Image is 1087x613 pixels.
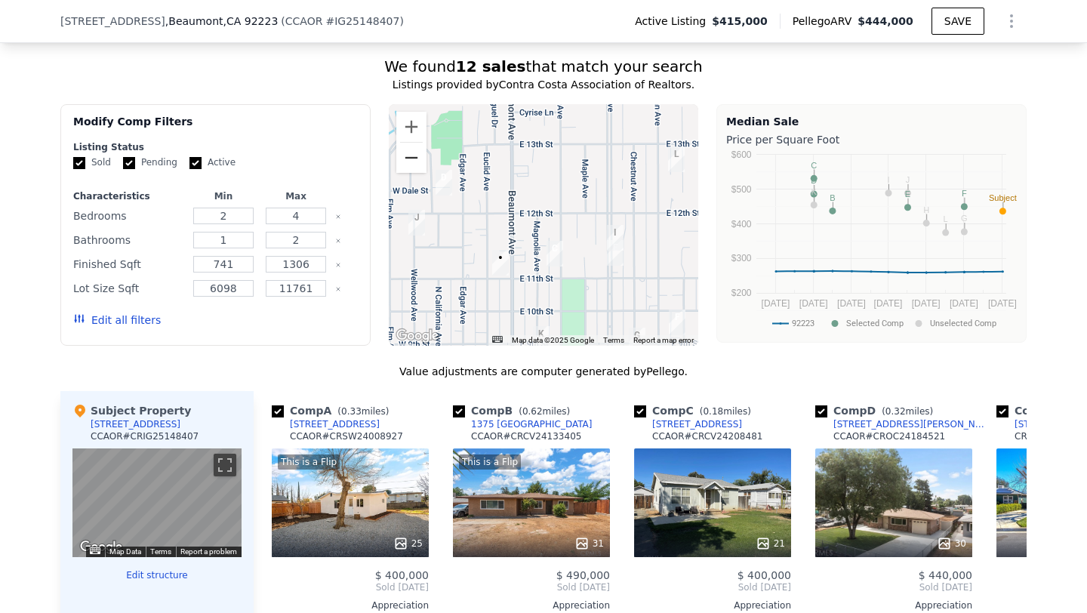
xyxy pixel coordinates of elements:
span: Sold [DATE] [453,581,610,593]
text: I [887,175,889,184]
button: Zoom out [396,143,426,173]
div: CCAOR # CRCV24133405 [471,430,581,442]
span: Sold [DATE] [272,581,429,593]
a: Terms (opens in new tab) [150,547,171,556]
span: 0.62 [522,406,543,417]
div: Comp D [815,403,939,418]
div: ( ) [281,14,404,29]
img: Google [393,326,442,346]
div: 874 Chestnut Ave [629,328,645,353]
span: , CA 92223 [223,15,279,27]
div: [STREET_ADDRESS] [91,418,180,430]
a: [STREET_ADDRESS][PERSON_NAME] [815,418,990,430]
div: Median Sale [726,114,1017,129]
span: # IG25148407 [325,15,399,27]
div: 1129 Orange Ave [547,241,563,266]
a: 1375 [GEOGRAPHIC_DATA] [453,418,593,430]
text: B [830,193,835,202]
button: Keyboard shortcuts [90,547,100,554]
span: Sold [DATE] [634,581,791,593]
span: $ 400,000 [737,569,791,581]
button: Toggle fullscreen view [214,454,236,476]
div: Finished Sqft [73,254,184,275]
text: $200 [731,288,752,298]
button: Edit structure [72,569,242,581]
div: 1146 Palm Ave [607,225,624,251]
text: [DATE] [988,298,1017,309]
span: ( miles) [876,406,939,417]
div: 322 E 11th St [492,250,509,276]
text: F [962,189,967,198]
button: Map Data [109,547,141,557]
span: , Beaumont [165,14,279,29]
text: [DATE] [874,298,903,309]
button: Keyboard shortcuts [492,336,503,343]
button: SAVE [931,8,984,35]
text: D [811,176,817,185]
span: Sold [DATE] [815,581,972,593]
button: Clear [335,238,341,244]
span: 0.33 [341,406,362,417]
button: Edit all filters [73,313,161,328]
span: $415,000 [712,14,768,29]
label: Pending [123,156,177,169]
span: Active Listing [635,14,712,29]
text: $400 [731,219,752,229]
text: [DATE] [950,298,978,309]
div: Subject Property [72,403,191,418]
div: Bathrooms [73,229,184,251]
text: H [923,205,929,214]
div: We found that match your search [60,56,1027,77]
span: CCAOR [285,15,323,27]
a: Open this area in Google Maps (opens a new window) [393,326,442,346]
div: Appreciation [453,599,610,611]
div: Lot Size Sqft [73,278,184,299]
div: Comp A [272,403,395,418]
span: ( miles) [513,406,576,417]
div: 31 [574,536,604,551]
img: Google [76,538,126,557]
text: Subject [989,193,1017,202]
span: $ 440,000 [919,569,972,581]
span: $ 400,000 [375,569,429,581]
svg: A chart. [726,150,1017,339]
div: 30 [937,536,966,551]
input: Pending [123,157,135,169]
text: L [944,214,948,223]
a: [STREET_ADDRESS] [272,418,380,430]
span: ( miles) [694,406,757,417]
div: Min [190,190,257,202]
div: Max [263,190,329,202]
span: 0.18 [703,406,723,417]
div: Characteristics [73,190,184,202]
text: $300 [731,253,752,263]
span: 0.32 [885,406,906,417]
a: Report a map error [633,336,694,344]
div: Modify Comp Filters [73,114,358,141]
div: Value adjustments are computer generated by Pellego . [60,364,1027,379]
label: Sold [73,156,111,169]
div: 25 [393,536,423,551]
div: CCAOR # CRIG25148407 [91,430,199,442]
text: $500 [731,184,752,195]
text: Unselected Comp [930,319,996,328]
strong: 12 sales [456,57,526,75]
button: Clear [335,262,341,268]
div: Listing Status [73,141,358,153]
div: [STREET_ADDRESS] [652,418,742,430]
div: Street View [72,448,242,557]
a: [STREET_ADDRESS] [634,418,742,430]
div: Listings provided by Contra Costa Association of Realtors . [60,77,1027,92]
span: $ 490,000 [556,569,610,581]
span: Map data ©2025 Google [512,336,594,344]
button: Clear [335,286,341,292]
div: Price per Square Foot [726,129,1017,150]
div: Map [72,448,242,557]
div: CCAOR # CROC24184521 [833,430,945,442]
text: [DATE] [837,298,866,309]
div: Comp B [453,403,576,418]
div: 1375 [GEOGRAPHIC_DATA] [471,418,593,430]
div: 145 E Dale St [436,170,452,196]
input: Active [189,157,202,169]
